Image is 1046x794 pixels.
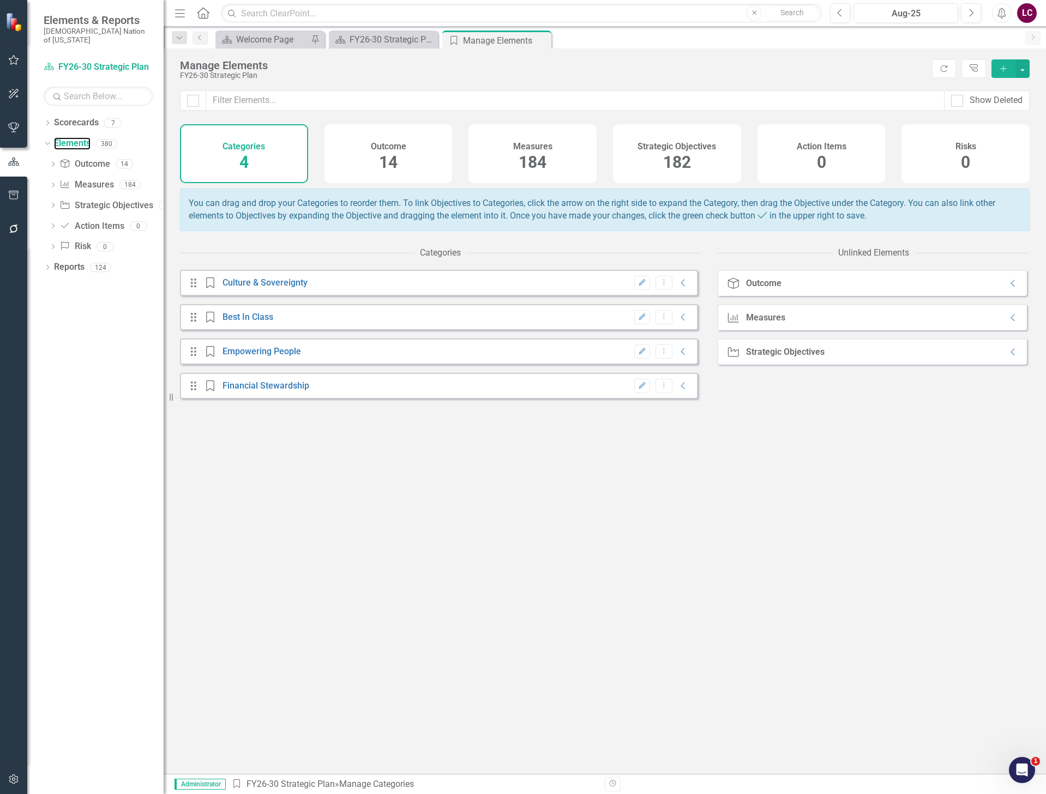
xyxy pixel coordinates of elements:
[44,61,153,74] a: FY26-30 Strategic Plan
[746,313,785,323] div: Measures
[180,59,927,71] div: Manage Elements
[332,33,435,46] a: FY26-30 Strategic Plan
[130,221,147,231] div: 0
[223,142,265,151] h4: Categories
[59,199,153,212] a: Strategic Objectives
[59,220,124,233] a: Action Items
[116,160,133,169] div: 14
[239,153,249,172] span: 4
[223,346,301,356] a: Empowering People
[175,779,226,790] span: Administrator
[371,142,406,151] h4: Outcome
[379,153,398,172] span: 14
[223,380,309,391] a: Financial Stewardship
[119,180,141,190] div: 184
[463,34,549,47] div: Manage Elements
[746,347,825,357] div: Strategic Objectives
[104,118,122,128] div: 7
[54,137,91,150] a: Elements
[96,139,117,148] div: 380
[638,142,716,151] h4: Strategic Objectives
[59,158,110,171] a: Outcome
[231,778,597,791] div: » Manage Categories
[663,153,691,172] span: 182
[350,33,435,46] div: FY26-30 Strategic Plan
[236,33,308,46] div: Welcome Page
[59,179,113,191] a: Measures
[1031,757,1040,766] span: 1
[218,33,308,46] a: Welcome Page
[1017,3,1037,23] button: LC
[513,142,552,151] h4: Measures
[180,189,1030,231] div: You can drag and drop your Categories to reorder them. To link Objectives to Categories, click th...
[247,779,335,789] a: FY26-30 Strategic Plan
[853,3,958,23] button: Aug-25
[44,14,153,27] span: Elements & Reports
[97,242,114,251] div: 0
[797,142,846,151] h4: Action Items
[44,27,153,45] small: [DEMOGRAPHIC_DATA] Nation of [US_STATE]
[780,8,804,17] span: Search
[5,13,25,32] img: ClearPoint Strategy
[59,240,91,253] a: Risk
[159,201,176,210] div: 182
[44,87,153,106] input: Search Below...
[817,153,826,172] span: 0
[90,263,111,272] div: 124
[746,278,782,288] div: Outcome
[223,312,273,322] a: Best In Class
[961,153,970,172] span: 0
[420,247,461,259] div: Categories
[54,261,85,274] a: Reports
[765,5,819,21] button: Search
[857,7,954,20] div: Aug-25
[223,277,308,288] a: Culture & Sovereignty
[54,117,99,129] a: Scorecards
[955,142,976,151] h4: Risks
[838,247,909,259] div: Unlinked Elements
[221,4,822,23] input: Search ClearPoint...
[1009,757,1035,783] iframe: Intercom live chat
[206,90,945,111] input: Filter Elements...
[519,153,546,172] span: 184
[970,94,1023,107] div: Show Deleted
[180,71,927,80] div: FY26-30 Strategic Plan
